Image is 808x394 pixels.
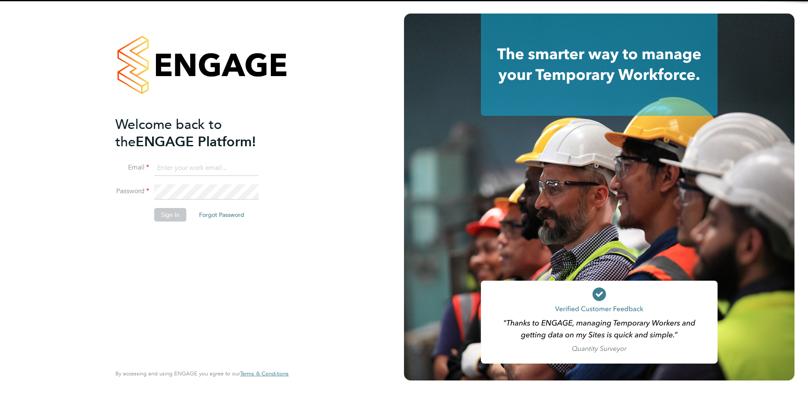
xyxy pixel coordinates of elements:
[115,163,149,172] label: Email
[115,116,222,150] span: Welcome back to the
[240,370,289,377] a: Terms & Conditions
[115,116,280,150] h2: ENGAGE Platform!
[192,208,251,222] button: Forgot Password
[154,208,186,222] button: Sign In
[154,161,259,176] input: Enter your work email...
[115,187,149,196] label: Password
[115,370,289,377] span: By accessing and using ENGAGE you agree to our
